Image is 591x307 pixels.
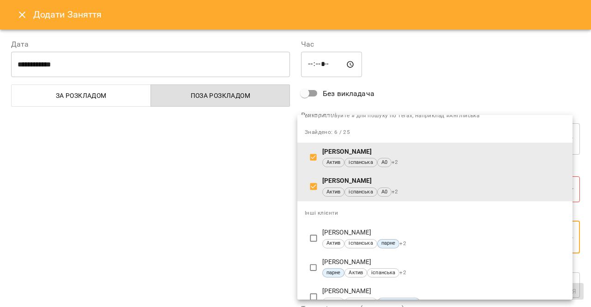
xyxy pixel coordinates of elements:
span: + 2 [392,158,398,167]
span: парне [323,269,344,277]
span: Актив [323,188,344,196]
span: + 2 [420,298,427,307]
p: [PERSON_NAME] [322,147,565,157]
span: Актив [345,269,367,277]
span: іспанська [368,269,399,277]
span: Актив [323,240,344,247]
span: Знайдено: 6 / 25 [305,129,350,135]
p: [PERSON_NAME] [322,287,565,296]
span: + 2 [399,268,406,277]
span: + 2 [399,239,406,248]
p: [PERSON_NAME] [322,258,565,267]
span: Актив [323,299,344,307]
span: Актив [323,159,344,167]
span: іспанська [345,299,376,307]
span: А0 [378,159,391,167]
span: Інші клієнти [305,210,338,216]
span: парне [378,240,399,247]
span: парне заняття [378,299,420,307]
span: А0 [378,188,391,196]
span: + 2 [392,187,398,197]
span: іспанська [345,159,376,167]
p: [PERSON_NAME] [322,176,565,186]
span: Використовуйте # для пошуку по тегах, наприклад #Англійська [305,111,565,120]
span: іспанська [345,188,376,196]
p: [PERSON_NAME] [322,228,565,237]
span: іспанська [345,240,376,247]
